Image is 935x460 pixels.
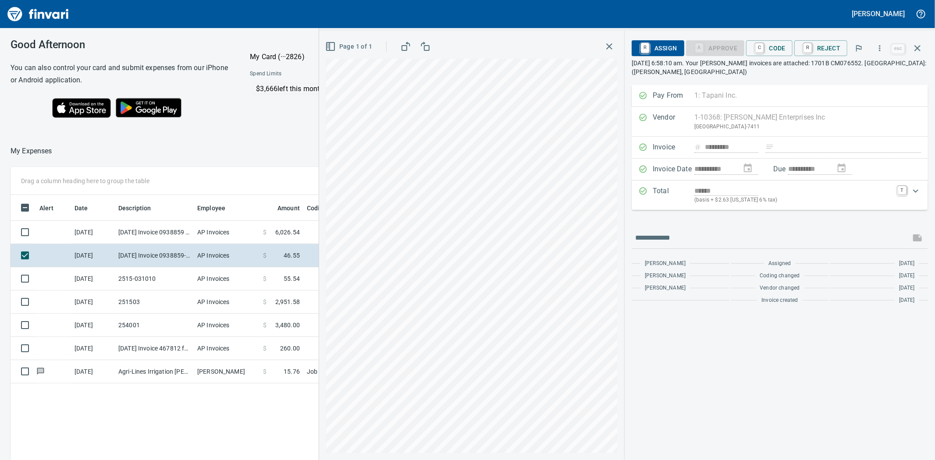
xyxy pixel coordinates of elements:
span: [DATE] [899,296,915,305]
span: $ [263,321,267,329]
td: AP Invoices [194,314,260,337]
td: [DATE] [71,360,115,383]
span: Amount [266,203,300,213]
p: $3,666 left this month [256,84,463,94]
h6: You can also control your card and submit expenses from our iPhone or Android application. [11,62,228,86]
span: This records your message into the invoice and notifies anyone mentioned [907,227,928,248]
p: [DATE] 6:58:10 am. Your [PERSON_NAME] invoices are attached: 1701B CM076552. [GEOGRAPHIC_DATA]: (... [632,59,928,76]
span: Reject [801,41,840,56]
h3: Good Afternoon [11,39,228,51]
td: Agri-Lines Irrigation [PERSON_NAME] ID [115,360,194,383]
span: Description [118,203,151,213]
td: AP Invoices [194,337,260,360]
span: Assigned [768,259,791,268]
td: 2515-031010 [115,267,194,290]
button: RReject [794,40,847,56]
p: My Card (···2826) [250,52,316,62]
span: $ [263,228,267,237]
span: Close invoice [889,38,928,59]
p: Online allowed [243,94,466,103]
span: Description [118,203,163,213]
span: [DATE] [899,272,915,280]
span: $ [263,344,267,353]
button: Flag [849,39,868,58]
a: esc [892,44,905,53]
span: [DATE] [899,259,915,268]
span: $ [263,367,267,376]
span: $ [263,297,267,306]
button: CCode [746,40,793,56]
span: Employee [197,203,237,213]
td: [DATE] [71,314,115,337]
span: Coding [307,203,338,213]
span: Date [75,203,100,213]
td: [PERSON_NAME] [194,360,260,383]
div: Coding Required [686,44,745,51]
span: Coding changed [760,272,800,280]
td: [DATE] Invoice 0938859-1 from [PERSON_NAME] Enterprises Inc (1-10368) [115,244,194,267]
p: My Expenses [11,146,52,156]
p: (basis + $2.63 [US_STATE] 6% tax) [694,196,892,205]
img: Finvari [5,4,71,25]
a: R [641,43,649,53]
td: AP Invoices [194,244,260,267]
span: 46.55 [284,251,300,260]
button: More [870,39,889,58]
button: Page 1 of 1 [324,39,376,55]
span: Code [753,41,786,56]
span: Assign [639,41,677,56]
a: R [803,43,812,53]
p: Drag a column heading here to group the table [21,177,149,185]
span: [DATE] [899,284,915,293]
span: Alert [39,203,53,213]
span: Has messages [36,368,45,374]
p: Total [653,186,694,205]
td: AP Invoices [194,221,260,244]
span: [PERSON_NAME] [645,259,686,268]
span: Employee [197,203,225,213]
td: [DATE] Invoice 467812 from [PERSON_NAME] Inc (1-10319) [115,337,194,360]
td: [DATE] [71,244,115,267]
button: RAssign [632,40,684,56]
td: AP Invoices [194,267,260,290]
span: 55.54 [284,274,300,283]
a: T [898,186,907,195]
td: [DATE] [71,337,115,360]
td: [DATE] [71,290,115,314]
span: 6,026.54 [275,228,300,237]
span: Page 1 of 1 [327,41,372,52]
td: 251503 [115,290,194,314]
img: Get it on Google Play [111,93,186,122]
span: Coding [307,203,327,213]
span: $ [263,251,267,260]
span: [PERSON_NAME] [645,272,686,280]
span: [PERSON_NAME] [645,284,686,293]
button: [PERSON_NAME] [850,7,907,21]
td: AP Invoices [194,290,260,314]
td: [DATE] [71,221,115,244]
span: 15.76 [284,367,300,376]
span: Spend Limits [250,70,373,78]
h5: [PERSON_NAME] [852,9,905,18]
span: Date [75,203,88,213]
span: 3,480.00 [275,321,300,329]
td: Job (1) / 255004.: [PERSON_NAME] Development / 14. 03.: Irrigation pipe and Backfill / 5: Other [303,360,523,383]
span: $ [263,274,267,283]
img: Download on the App Store [52,98,111,118]
span: Invoice created [761,296,798,305]
span: Alert [39,203,65,213]
td: 254001 [115,314,194,337]
nav: breadcrumb [11,146,52,156]
div: Expand [632,180,928,210]
span: 2,951.58 [275,297,300,306]
a: C [755,43,764,53]
span: 260.00 [280,344,300,353]
span: Vendor changed [760,284,800,293]
td: [DATE] [71,267,115,290]
span: Amount [277,203,300,213]
td: [DATE] Invoice 0938859 from [PERSON_NAME] Enterprises Inc (1-10368) [115,221,194,244]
